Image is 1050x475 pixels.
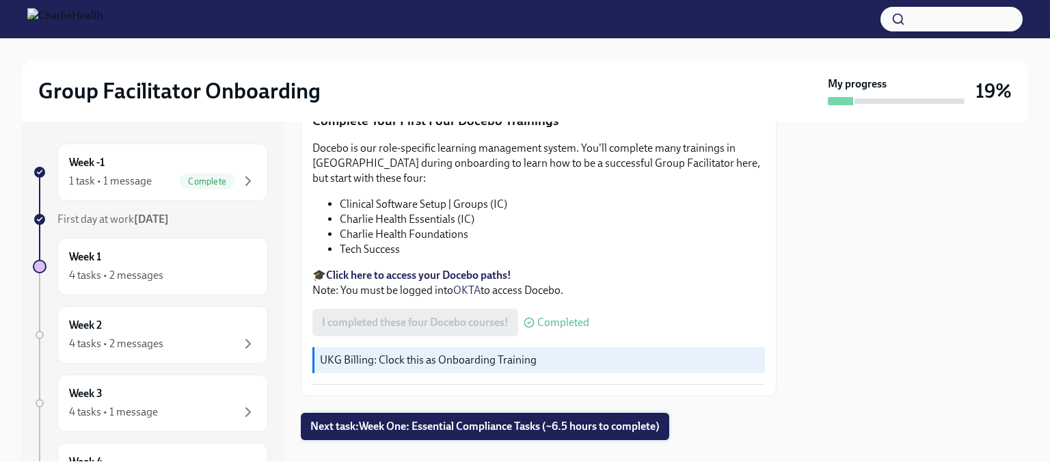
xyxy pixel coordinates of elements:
[320,353,759,368] p: UKG Billing: Clock this as Onboarding Training
[33,306,268,364] a: Week 24 tasks • 2 messages
[69,268,163,283] div: 4 tasks • 2 messages
[828,77,887,92] strong: My progress
[33,212,268,227] a: First day at work[DATE]
[340,197,765,212] li: Clinical Software Setup | Groups (IC)
[69,454,103,470] h6: Week 4
[33,238,268,295] a: Week 14 tasks • 2 messages
[69,318,102,333] h6: Week 2
[340,242,765,257] li: Tech Success
[69,249,101,264] h6: Week 1
[301,413,669,440] button: Next task:Week One: Essential Compliance Tasks (~6.5 hours to complete)
[69,336,163,351] div: 4 tasks • 2 messages
[326,269,511,282] a: Click here to access your Docebo paths!
[453,284,481,297] a: OKTA
[312,141,765,186] p: Docebo is our role-specific learning management system. You'll complete many trainings in [GEOGRA...
[975,79,1012,103] h3: 19%
[27,8,103,30] img: CharlieHealth
[340,227,765,242] li: Charlie Health Foundations
[69,405,158,420] div: 4 tasks • 1 message
[57,213,169,226] span: First day at work
[312,268,765,298] p: 🎓 Note: You must be logged into to access Docebo.
[69,155,105,170] h6: Week -1
[180,176,234,187] span: Complete
[134,213,169,226] strong: [DATE]
[69,174,152,189] div: 1 task • 1 message
[33,144,268,201] a: Week -11 task • 1 messageComplete
[33,375,268,432] a: Week 34 tasks • 1 message
[38,77,321,105] h2: Group Facilitator Onboarding
[537,317,589,328] span: Completed
[69,386,103,401] h6: Week 3
[340,212,765,227] li: Charlie Health Essentials (IC)
[310,420,660,433] span: Next task : Week One: Essential Compliance Tasks (~6.5 hours to complete)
